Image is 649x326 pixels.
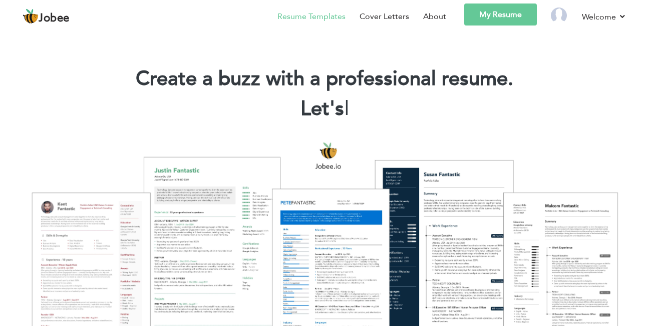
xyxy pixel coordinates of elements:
span: Jobee [39,13,70,24]
a: About [423,10,446,22]
img: jobee.io [23,8,39,24]
h2: Let's [15,96,634,122]
a: Welcome [582,10,626,23]
a: Resume Templates [277,10,346,22]
span: | [345,95,349,122]
h1: Create a buzz with a professional resume. [15,66,634,92]
a: Jobee [23,8,70,24]
a: Cover Letters [360,10,409,22]
img: Profile Img [551,7,567,23]
a: My Resume [464,3,537,25]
